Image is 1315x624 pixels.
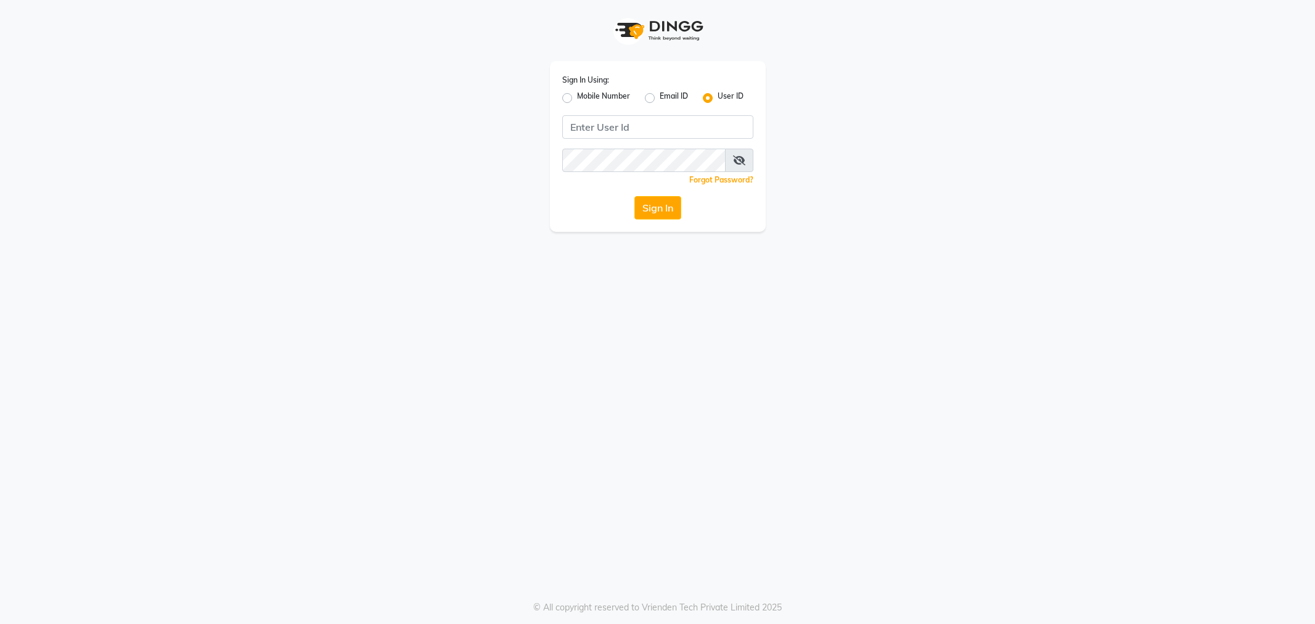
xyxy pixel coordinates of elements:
[718,91,744,105] label: User ID
[608,12,707,49] img: logo1.svg
[634,196,681,220] button: Sign In
[562,149,726,172] input: Username
[562,75,609,86] label: Sign In Using:
[577,91,630,105] label: Mobile Number
[689,175,753,184] a: Forgot Password?
[660,91,688,105] label: Email ID
[562,115,753,139] input: Username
